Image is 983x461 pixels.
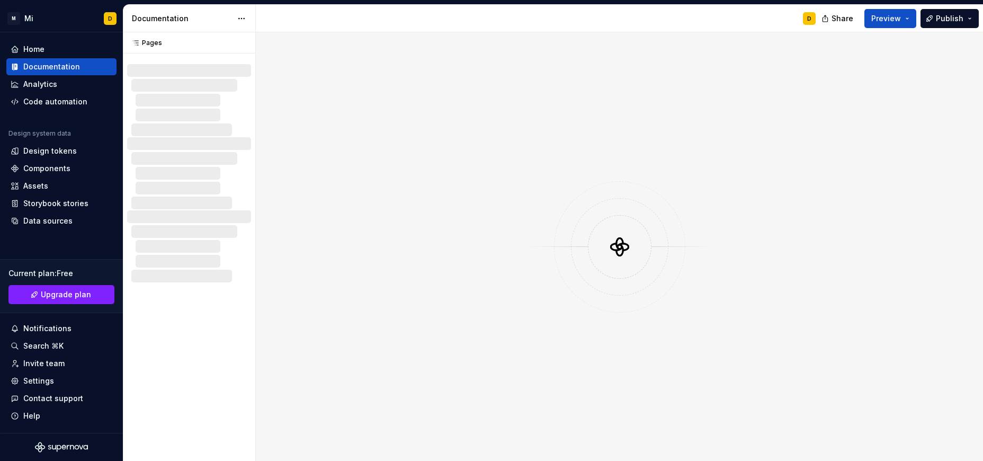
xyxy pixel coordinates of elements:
button: Preview [864,9,916,28]
div: Mi [24,13,33,24]
a: Upgrade plan [8,285,114,304]
div: Search ⌘K [23,341,64,351]
a: Code automation [6,93,117,110]
div: Code automation [23,96,87,107]
svg: Supernova Logo [35,442,88,453]
div: Data sources [23,216,73,226]
a: Design tokens [6,143,117,159]
div: Documentation [132,13,232,24]
a: Assets [6,178,117,194]
span: Share [832,13,853,24]
div: D [807,14,811,23]
div: Assets [23,181,48,191]
div: Invite team [23,358,65,369]
span: Publish [936,13,963,24]
div: Analytics [23,79,57,90]
div: Help [23,411,40,421]
div: Documentation [23,61,80,72]
div: Pages [127,39,162,47]
div: Settings [23,376,54,386]
div: Design system data [8,129,71,138]
div: M [7,12,20,25]
a: Home [6,41,117,58]
button: Search ⌘K [6,338,117,354]
button: Publish [921,9,979,28]
a: Storybook stories [6,195,117,212]
a: Settings [6,373,117,389]
div: Contact support [23,393,83,404]
button: Notifications [6,320,117,337]
button: Share [816,9,860,28]
span: Preview [871,13,901,24]
button: Help [6,407,117,424]
div: Design tokens [23,146,77,156]
a: Documentation [6,58,117,75]
div: Notifications [23,323,72,334]
a: Components [6,160,117,177]
button: Contact support [6,390,117,407]
span: Upgrade plan [41,289,91,300]
a: Invite team [6,355,117,372]
div: Current plan : Free [8,268,114,279]
div: Home [23,44,44,55]
div: Components [23,163,70,174]
div: Storybook stories [23,198,88,209]
div: D [108,14,112,23]
button: MMiD [2,7,121,30]
a: Analytics [6,76,117,93]
a: Data sources [6,212,117,229]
